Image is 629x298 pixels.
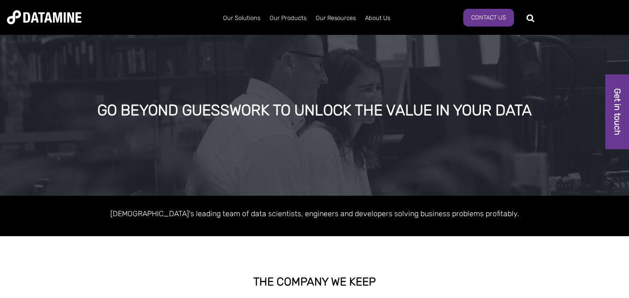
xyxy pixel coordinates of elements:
[218,6,265,30] a: Our Solutions
[311,6,360,30] a: Our Resources
[463,9,514,26] a: Contact us
[7,10,81,24] img: Datamine
[49,207,580,220] p: [DEMOGRAPHIC_DATA]'s leading team of data scientists, engineers and developers solving business p...
[75,102,555,119] div: GO BEYOND GUESSWORK TO UNLOCK THE VALUE IN YOUR DATA
[360,6,395,30] a: About Us
[265,6,311,30] a: Our Products
[605,74,629,149] a: Get in touch
[253,275,376,288] strong: THE COMPANY WE KEEP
